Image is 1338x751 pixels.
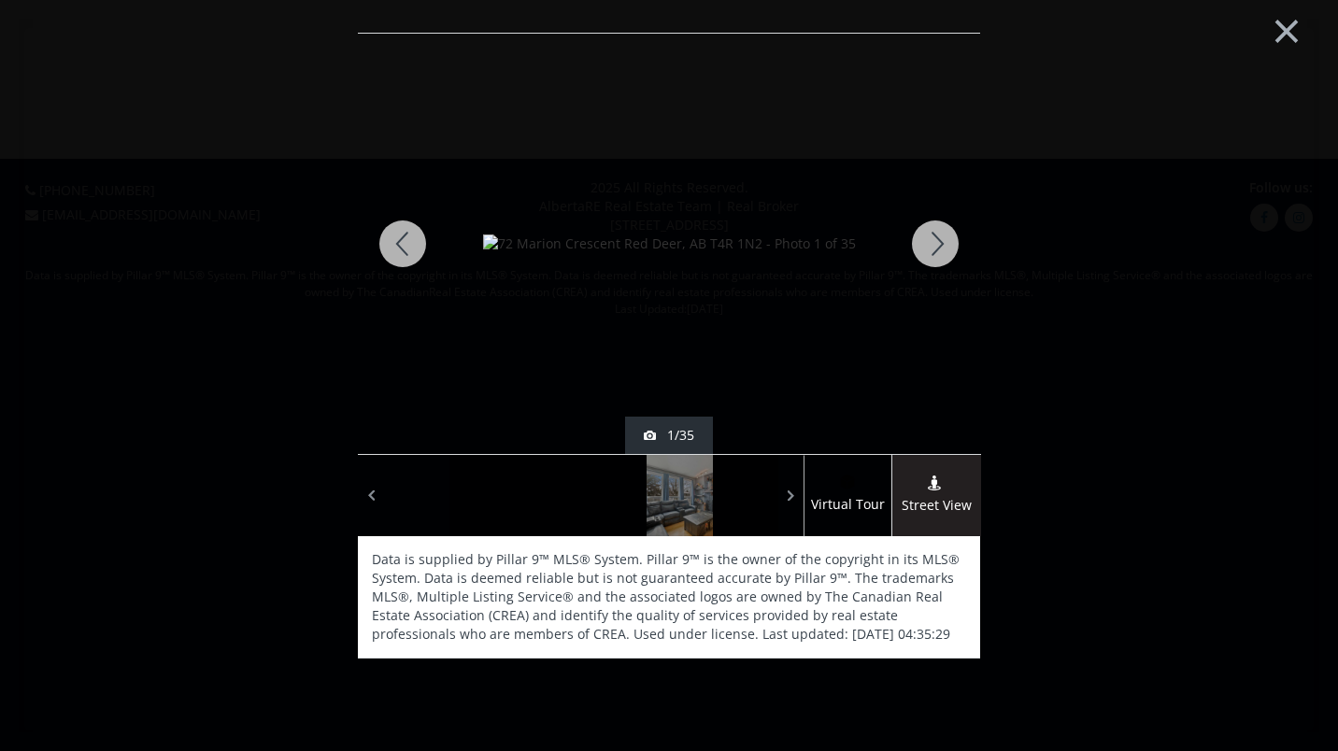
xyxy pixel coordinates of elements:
img: 72 Marion Crescent Red Deer, AB T4R 1N2 - Photo 1 of 35 [483,234,856,253]
a: virtual tour iconVirtual Tour [804,455,892,536]
div: Data is supplied by Pillar 9™ MLS® System. Pillar 9™ is the owner of the copyright in its MLS® Sy... [358,536,980,658]
span: Virtual Tour [804,494,891,516]
span: Street View [892,495,981,517]
div: 1/35 [644,426,694,445]
img: virtual tour icon [838,475,857,489]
